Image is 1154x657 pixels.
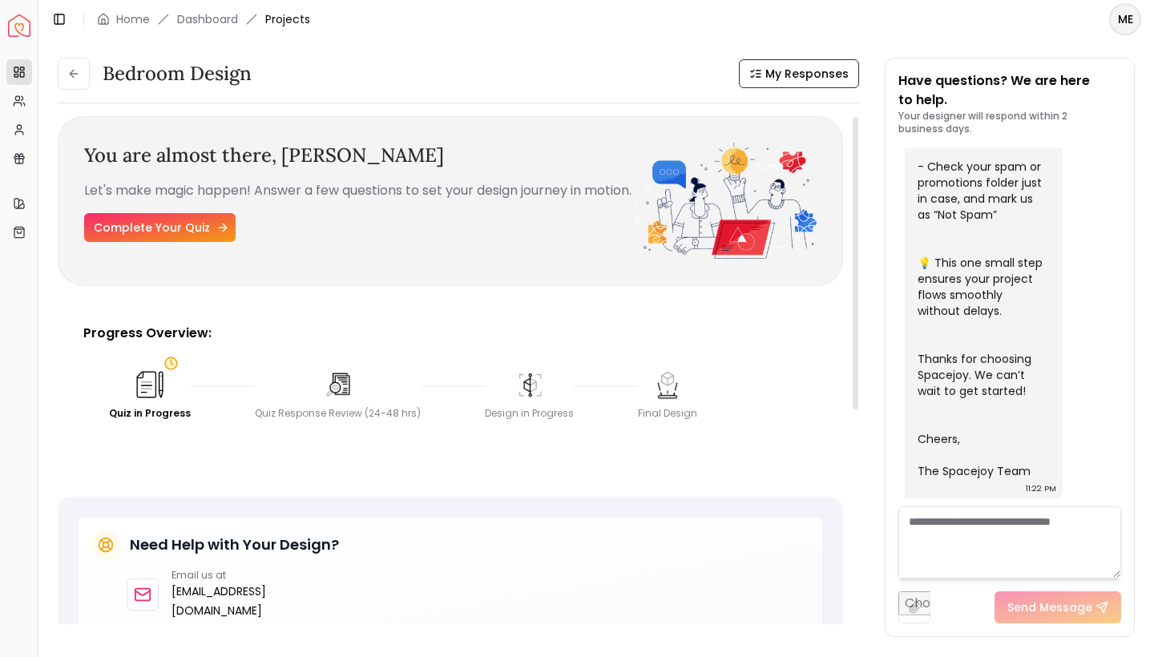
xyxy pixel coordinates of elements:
[898,110,1121,135] p: Your designer will respond within 2 business days.
[1109,3,1141,35] button: ME
[281,143,444,167] span: [PERSON_NAME]
[83,324,817,343] p: Progress Overview:
[109,407,191,420] div: Quiz in Progress
[652,369,684,401] img: Final Design
[84,143,634,168] h3: You are almost there,
[739,59,859,88] button: My Responses
[171,582,278,620] a: [EMAIL_ADDRESS][DOMAIN_NAME]
[514,369,546,401] img: Design in Progress
[84,213,236,242] a: Complete Your Quiz
[103,61,252,87] h3: Bedroom design
[116,11,150,27] a: Home
[898,71,1121,110] p: Have questions? We are here to help.
[177,11,238,27] a: Dashboard
[634,143,817,259] img: Fun quiz resume - image
[1111,5,1140,34] span: ME
[638,407,697,420] div: Final Design
[8,14,30,37] img: Spacejoy Logo
[8,14,30,37] a: Spacejoy
[132,367,167,402] img: Quiz in Progress
[171,569,278,582] p: Email us at
[485,407,574,420] div: Design in Progress
[97,11,310,27] nav: breadcrumb
[322,369,354,401] img: Quiz Response Review (24-48 hrs)
[130,534,339,556] h5: Need Help with Your Design?
[84,181,634,200] p: Let's make magic happen! Answer a few questions to set your design journey in motion.
[255,407,421,420] div: Quiz Response Review (24-48 hrs)
[765,66,849,82] span: My Responses
[1026,481,1056,497] div: 11:22 PM
[265,11,310,27] span: Projects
